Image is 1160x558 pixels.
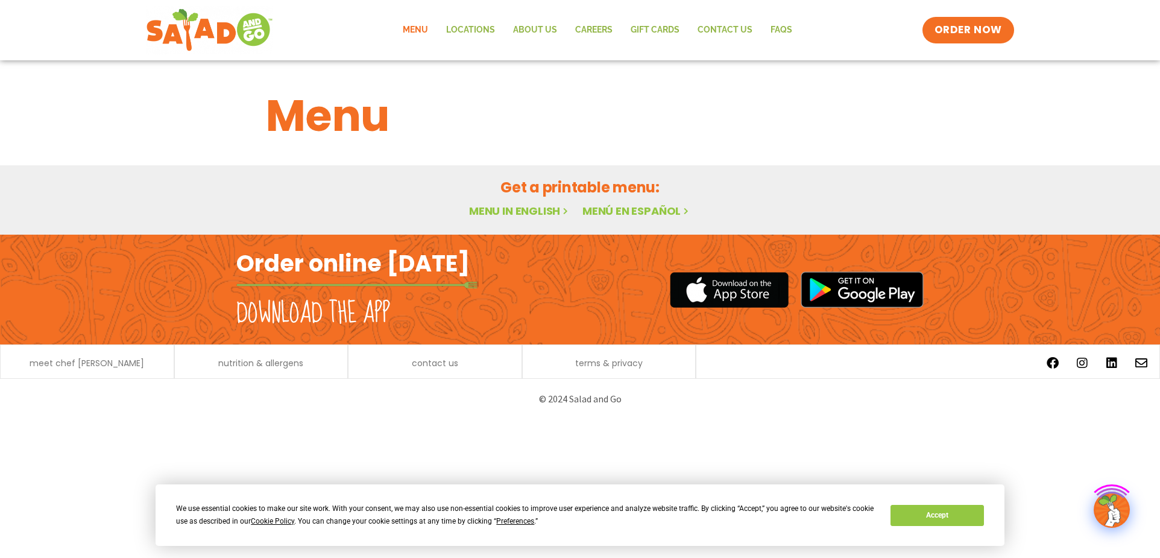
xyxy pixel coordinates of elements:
a: Menu [394,16,437,44]
div: Cookie Consent Prompt [156,484,1004,546]
p: © 2024 Salad and Go [242,391,918,407]
span: Cookie Policy [251,517,294,525]
a: Contact Us [689,16,761,44]
img: fork [236,282,478,288]
a: Menú en español [582,203,691,218]
h1: Menu [266,83,894,148]
a: Careers [566,16,622,44]
nav: Menu [394,16,801,44]
a: terms & privacy [575,359,643,367]
a: Locations [437,16,504,44]
h2: Order online [DATE] [236,249,470,278]
span: ORDER NOW [935,23,1002,37]
a: GIFT CARDS [622,16,689,44]
a: meet chef [PERSON_NAME] [30,359,144,367]
a: About Us [504,16,566,44]
a: ORDER NOW [922,17,1014,43]
h2: Download the app [236,297,390,331]
img: google_play [801,271,924,308]
a: nutrition & allergens [218,359,303,367]
span: Preferences [496,517,534,525]
img: new-SAG-logo-768×292 [146,6,273,54]
div: We use essential cookies to make our site work. With your consent, we may also use non-essential ... [176,503,876,528]
button: Accept [890,505,983,526]
h2: Get a printable menu: [266,177,894,198]
a: Menu in English [469,203,570,218]
a: contact us [412,359,458,367]
img: appstore [670,270,789,309]
a: FAQs [761,16,801,44]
